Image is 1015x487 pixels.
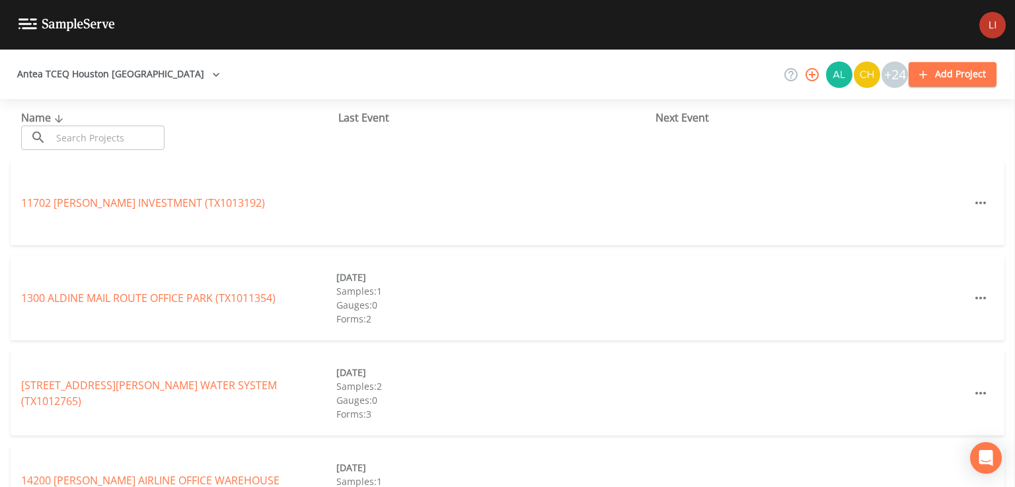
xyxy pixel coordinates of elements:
[19,19,115,31] img: logo
[970,442,1002,474] div: Open Intercom Messenger
[825,61,853,88] div: Alaina Hahn
[854,61,880,88] img: c74b8b8b1c7a9d34f67c5e0ca157ed15
[336,312,652,326] div: Forms: 2
[909,62,996,87] button: Add Project
[979,12,1006,38] img: e1cb15338d9faa5df36971f19308172f
[12,62,225,87] button: Antea TCEQ Houston [GEOGRAPHIC_DATA]
[336,461,652,474] div: [DATE]
[21,291,276,305] a: 1300 ALDINE MAIL ROUTE OFFICE PARK (TX1011354)
[656,110,973,126] div: Next Event
[853,61,881,88] div: Charles Medina
[21,196,265,210] a: 11702 [PERSON_NAME] INVESTMENT (TX1013192)
[336,298,652,312] div: Gauges: 0
[338,110,656,126] div: Last Event
[52,126,165,150] input: Search Projects
[336,379,652,393] div: Samples: 2
[826,61,852,88] img: 30a13df2a12044f58df5f6b7fda61338
[336,284,652,298] div: Samples: 1
[336,393,652,407] div: Gauges: 0
[336,365,652,379] div: [DATE]
[336,407,652,421] div: Forms: 3
[336,270,652,284] div: [DATE]
[882,61,908,88] div: +24
[21,110,67,125] span: Name
[21,378,277,408] a: [STREET_ADDRESS][PERSON_NAME] WATER SYSTEM (TX1012765)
